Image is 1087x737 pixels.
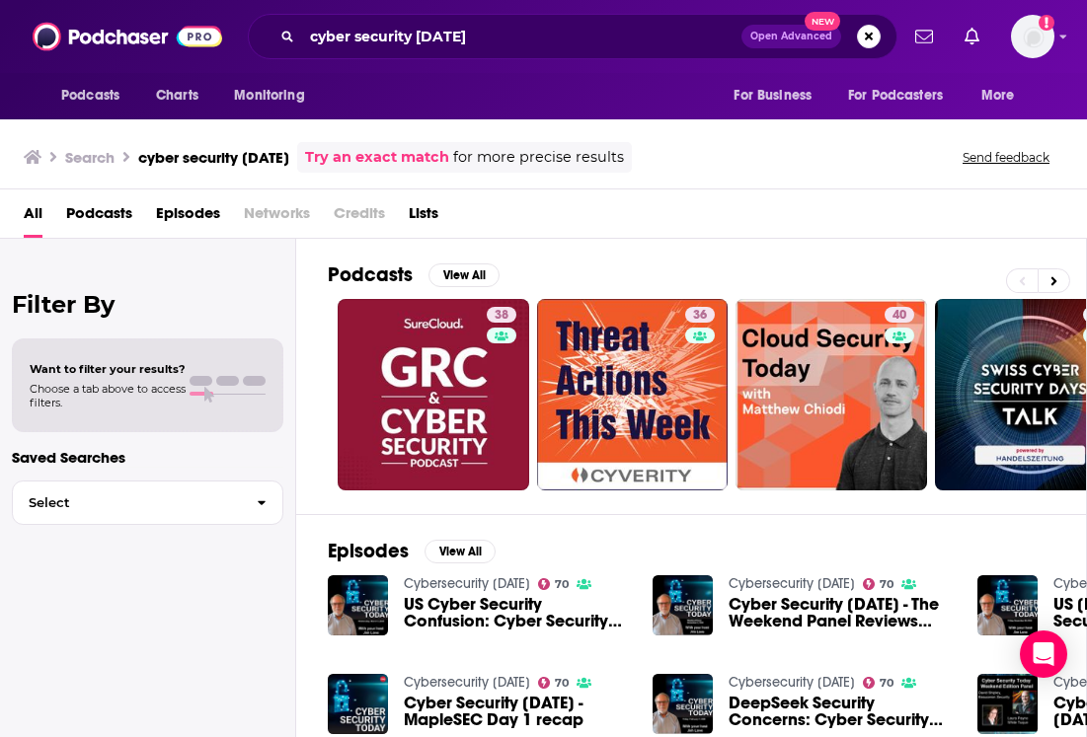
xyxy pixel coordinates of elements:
[729,695,954,728] span: DeepSeek Security Concerns: Cyber Security [DATE] for [DATE]
[328,262,413,287] h2: Podcasts
[30,362,186,376] span: Want to filter your results?
[495,306,508,326] span: 38
[305,146,449,169] a: Try an exact match
[404,674,530,691] a: Cybersecurity Today
[302,21,741,52] input: Search podcasts, credits, & more...
[537,299,729,490] a: 36
[893,306,906,326] span: 40
[12,448,283,467] p: Saved Searches
[805,12,840,31] span: New
[328,262,500,287] a: PodcastsView All
[653,575,713,635] img: Cyber Security Today - The Weekend Panel Reviews Cyber Security Month: November 2, 2024
[12,290,283,319] h2: Filter By
[244,197,310,238] span: Networks
[863,677,894,689] a: 70
[143,77,210,114] a: Charts
[685,307,715,323] a: 36
[981,82,1015,110] span: More
[66,197,132,238] a: Podcasts
[156,197,220,238] a: Episodes
[734,82,812,110] span: For Business
[404,596,629,629] span: US Cyber Security Confusion: Cyber Security [DATE] for [DATE]
[425,540,496,563] button: View All
[24,197,42,238] a: All
[47,77,145,114] button: open menu
[538,578,570,590] a: 70
[61,82,119,110] span: Podcasts
[693,306,707,326] span: 36
[538,677,570,689] a: 70
[720,77,836,114] button: open menu
[453,146,624,169] span: for more precise results
[328,575,388,635] img: US Cyber Security Confusion: Cyber Security Today for Wednesday, March 5, 2015
[907,20,941,53] a: Show notifications dropdown
[33,18,222,55] img: Podchaser - Follow, Share and Rate Podcasts
[409,197,438,238] a: Lists
[977,674,1038,734] img: Cyber Security Today February 2025 Month In Review
[404,575,530,592] a: Cybersecurity Today
[863,578,894,590] a: 70
[736,299,927,490] a: 40
[957,20,987,53] a: Show notifications dropdown
[1011,15,1054,58] img: User Profile
[848,82,943,110] span: For Podcasters
[1011,15,1054,58] span: Logged in as RobinBectel
[729,596,954,629] a: Cyber Security Today - The Weekend Panel Reviews Cyber Security Month: November 2, 2024
[12,480,283,525] button: Select
[404,596,629,629] a: US Cyber Security Confusion: Cyber Security Today for Wednesday, March 5, 2015
[65,148,115,167] h3: Search
[404,695,629,728] a: Cyber Security Today - MapleSEC Day 1 recap
[328,539,496,563] a: EpisodesView All
[30,382,186,409] span: Choose a tab above to access filters.
[404,695,629,728] span: Cyber Security [DATE] - MapleSEC Day 1 recap
[968,77,1040,114] button: open menu
[248,14,897,59] div: Search podcasts, credits, & more...
[750,32,832,41] span: Open Advanced
[885,307,914,323] a: 40
[1020,630,1067,678] div: Open Intercom Messenger
[880,679,893,688] span: 70
[220,77,330,114] button: open menu
[1039,15,1054,31] svg: Add a profile image
[880,580,893,589] span: 70
[428,263,500,287] button: View All
[328,539,409,563] h2: Episodes
[138,148,289,167] h3: cyber security [DATE]
[957,149,1055,166] button: Send feedback
[334,197,385,238] span: Credits
[156,82,198,110] span: Charts
[13,496,241,509] span: Select
[555,679,569,688] span: 70
[729,674,855,691] a: Cybersecurity Today
[729,695,954,728] a: DeepSeek Security Concerns: Cyber Security Today for Friday, February 7, 2025
[729,575,855,592] a: Cybersecurity Today
[835,77,971,114] button: open menu
[1011,15,1054,58] button: Show profile menu
[338,299,529,490] a: 38
[741,25,841,48] button: Open AdvancedNew
[328,674,388,734] img: Cyber Security Today - MapleSEC Day 1 recap
[555,580,569,589] span: 70
[487,307,516,323] a: 38
[653,674,713,734] img: DeepSeek Security Concerns: Cyber Security Today for Friday, February 7, 2025
[977,575,1038,635] img: US Thanksgiving Holiday: Cyber Security Today
[729,596,954,629] span: Cyber Security [DATE] - The Weekend Panel Reviews Cyber Security Month: [DATE]
[234,82,304,110] span: Monitoring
